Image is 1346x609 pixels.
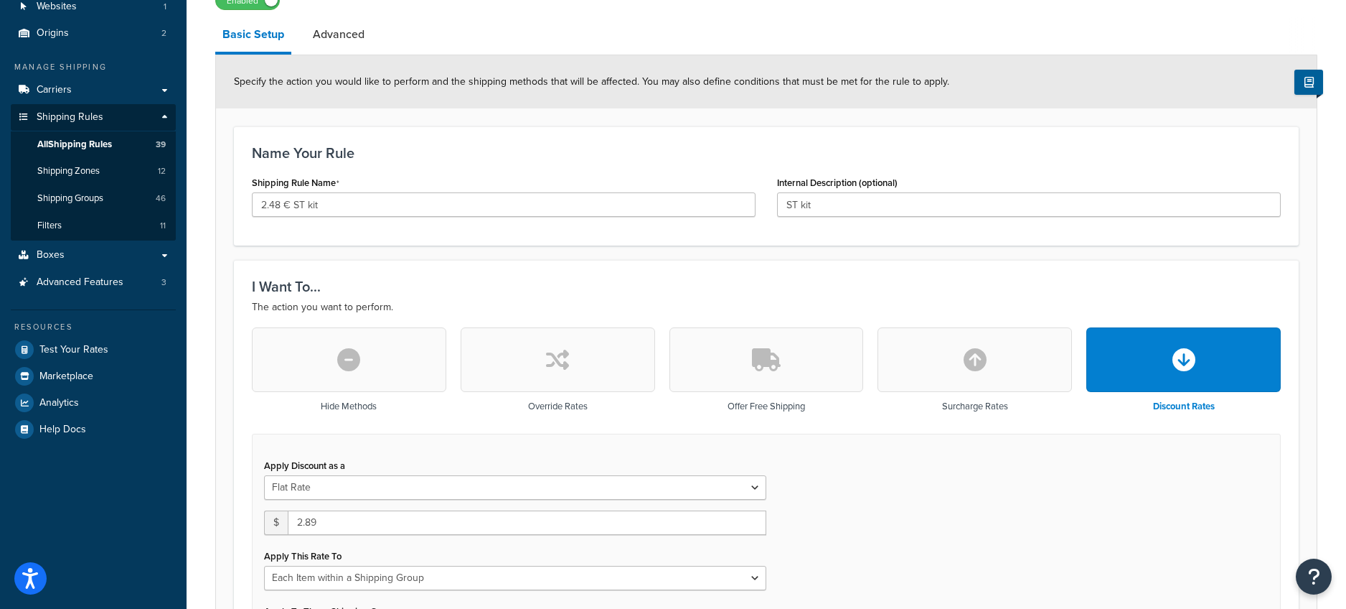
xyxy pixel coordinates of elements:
[252,299,1281,316] p: The action you want to perform.
[728,401,805,412] h3: Offer Free Shipping
[37,192,103,205] span: Shipping Groups
[11,390,176,416] a: Analytics
[37,139,112,151] span: All Shipping Rules
[264,511,288,535] span: $
[156,139,166,151] span: 39
[777,177,898,188] label: Internal Description (optional)
[252,145,1281,161] h3: Name Your Rule
[11,417,176,442] a: Help Docs
[37,276,123,289] span: Advanced Features
[252,177,339,189] label: Shipping Rule Name
[11,185,176,212] li: Shipping Groups
[11,269,176,296] a: Advanced Features3
[1153,401,1215,412] h3: Discount Rates
[37,220,62,232] span: Filters
[528,401,588,412] h3: Override Rates
[306,17,372,52] a: Advanced
[11,158,176,185] li: Shipping Zones
[11,321,176,333] div: Resources
[37,111,103,124] span: Shipping Rules
[37,1,77,13] span: Websites
[11,269,176,296] li: Advanced Features
[234,74,949,89] span: Specify the action you would like to perform and the shipping methods that will be affected. You ...
[39,344,108,356] span: Test Your Rates
[11,20,176,47] a: Origins2
[161,276,166,289] span: 3
[215,17,291,55] a: Basic Setup
[161,27,166,39] span: 2
[37,84,72,96] span: Carriers
[37,249,65,261] span: Boxes
[37,27,69,39] span: Origins
[39,397,79,409] span: Analytics
[252,279,1281,294] h3: I Want To...
[11,77,176,103] a: Carriers
[39,424,86,436] span: Help Docs
[11,337,176,363] a: Test Your Rates
[11,104,176,241] li: Shipping Rules
[1296,559,1332,595] button: Open Resource Center
[11,61,176,73] div: Manage Shipping
[11,20,176,47] li: Origins
[11,104,176,131] a: Shipping Rules
[11,213,176,239] a: Filters11
[164,1,166,13] span: 1
[11,213,176,239] li: Filters
[11,131,176,158] a: AllShipping Rules39
[11,158,176,185] a: Shipping Zones12
[11,185,176,212] a: Shipping Groups46
[942,401,1008,412] h3: Surcharge Rates
[39,371,93,383] span: Marketplace
[37,165,100,177] span: Shipping Zones
[160,220,166,232] span: 11
[11,242,176,269] a: Boxes
[321,401,377,412] h3: Hide Methods
[158,165,166,177] span: 12
[1294,70,1323,95] button: Show Help Docs
[264,460,345,471] label: Apply Discount as a
[11,363,176,389] a: Marketplace
[264,551,342,562] label: Apply This Rate To
[156,192,166,205] span: 46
